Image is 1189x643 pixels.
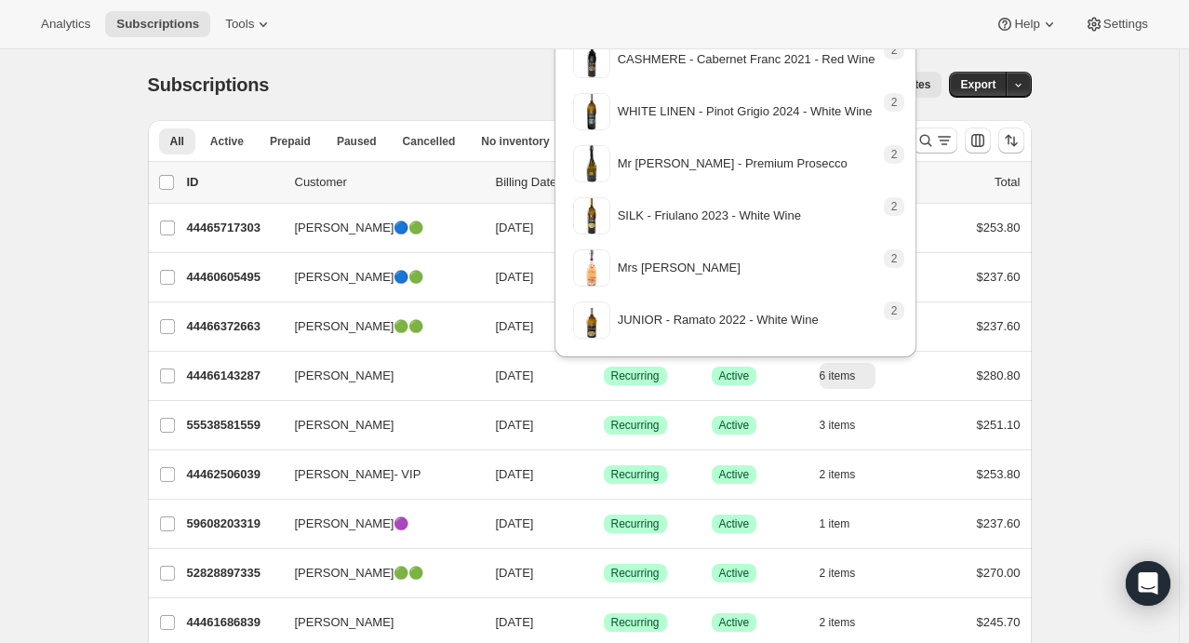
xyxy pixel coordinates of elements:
[284,312,470,342] button: [PERSON_NAME]🟢🟢
[148,74,270,95] span: Subscriptions
[891,95,898,110] span: 2
[295,613,394,632] span: [PERSON_NAME]
[820,418,856,433] span: 3 items
[187,462,1021,488] div: 44462506039[PERSON_NAME]- VIP[DATE]SuccessRecurringSuccessActive2 items$253.80
[187,219,280,237] p: 44465717303
[949,72,1007,98] button: Export
[295,416,394,435] span: [PERSON_NAME]
[820,566,856,581] span: 2 items
[295,367,394,385] span: [PERSON_NAME]
[496,516,534,530] span: [DATE]
[30,11,101,37] button: Analytics
[977,516,1021,530] span: $237.60
[820,363,876,389] button: 6 items
[496,319,534,333] span: [DATE]
[116,17,199,32] span: Subscriptions
[984,11,1069,37] button: Help
[187,560,1021,586] div: 52828897335[PERSON_NAME]🟢🟢[DATE]SuccessRecurringSuccessActive2 items$270.00
[611,418,660,433] span: Recurring
[998,127,1024,154] button: Sort the results
[295,564,424,583] span: [PERSON_NAME]🟢🟢
[618,311,819,329] p: JUNIOR - Ramato 2022 - White Wine
[284,262,470,292] button: [PERSON_NAME]🔵🟢
[611,467,660,482] span: Recurring
[403,134,456,149] span: Cancelled
[611,566,660,581] span: Recurring
[210,134,244,149] span: Active
[496,418,534,432] span: [DATE]
[295,173,481,192] p: Customer
[820,516,850,531] span: 1 item
[187,173,280,192] p: ID
[187,314,1021,340] div: 44466372663[PERSON_NAME]🟢🟢[DATE]SuccessRecurringSuccessActive1 item$237.60
[995,173,1020,192] p: Total
[1074,11,1159,37] button: Settings
[618,154,848,173] p: Mr [PERSON_NAME] - Premium Prosecco
[719,418,750,433] span: Active
[284,460,470,489] button: [PERSON_NAME]- VIP
[284,608,470,637] button: [PERSON_NAME]
[960,77,995,92] span: Export
[891,303,898,318] span: 2
[187,613,280,632] p: 44461686839
[1014,17,1039,32] span: Help
[891,199,898,214] span: 2
[618,207,801,225] p: SILK - Friulano 2023 - White Wine
[187,511,1021,537] div: 59608203319[PERSON_NAME]🟣[DATE]SuccessRecurringSuccessActive1 item$237.60
[284,213,470,243] button: [PERSON_NAME]🔵🟢
[820,368,856,383] span: 6 items
[618,50,875,69] p: CASHMERE - Cabernet Franc 2021 - Red Wine
[187,465,280,484] p: 44462506039
[820,467,856,482] span: 2 items
[295,465,421,484] span: [PERSON_NAME]- VIP
[618,259,741,277] p: Mrs [PERSON_NAME]
[187,367,280,385] p: 44466143287
[41,17,90,32] span: Analytics
[295,219,424,237] span: [PERSON_NAME]🔵🟢
[295,317,424,336] span: [PERSON_NAME]🟢🟢
[573,197,610,234] img: variant image
[611,615,660,630] span: Recurring
[820,610,876,636] button: 2 items
[187,412,1021,438] div: 55538581559[PERSON_NAME][DATE]SuccessRecurringSuccessActive3 items$251.10
[611,368,660,383] span: Recurring
[977,221,1021,234] span: $253.80
[187,264,1021,290] div: 44460605495[PERSON_NAME]🔵🟢[DATE]SuccessRecurringSuccessActive1 item$237.60
[284,410,470,440] button: [PERSON_NAME]
[105,11,210,37] button: Subscriptions
[187,173,1021,192] div: IDCustomerBilling DateTypeStatusItemsTotal
[719,516,750,531] span: Active
[187,416,280,435] p: 55538581559
[573,249,610,287] img: variant image
[573,301,610,339] img: variant image
[284,361,470,391] button: [PERSON_NAME]
[719,615,750,630] span: Active
[1103,17,1148,32] span: Settings
[891,147,898,162] span: 2
[820,412,876,438] button: 3 items
[496,221,534,234] span: [DATE]
[719,368,750,383] span: Active
[573,93,610,130] img: variant image
[496,566,534,580] span: [DATE]
[187,564,280,583] p: 52828897335
[496,270,534,284] span: [DATE]
[573,145,610,182] img: variant image
[225,17,254,32] span: Tools
[977,368,1021,382] span: $280.80
[270,134,311,149] span: Prepaid
[820,560,876,586] button: 2 items
[187,363,1021,389] div: 44466143287[PERSON_NAME][DATE]SuccessRecurringSuccessActive6 items$280.80
[284,558,470,588] button: [PERSON_NAME]🟢🟢
[977,319,1021,333] span: $237.60
[496,368,534,382] span: [DATE]
[496,615,534,629] span: [DATE]
[295,515,409,533] span: [PERSON_NAME]🟣
[977,418,1021,432] span: $251.10
[965,127,991,154] button: Customize table column order and visibility
[496,467,534,481] span: [DATE]
[977,467,1021,481] span: $253.80
[820,462,876,488] button: 2 items
[187,610,1021,636] div: 44461686839[PERSON_NAME][DATE]SuccessRecurringSuccessActive2 items$245.70
[618,102,873,121] p: WHITE LINEN - Pinot Grigio 2024 - White Wine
